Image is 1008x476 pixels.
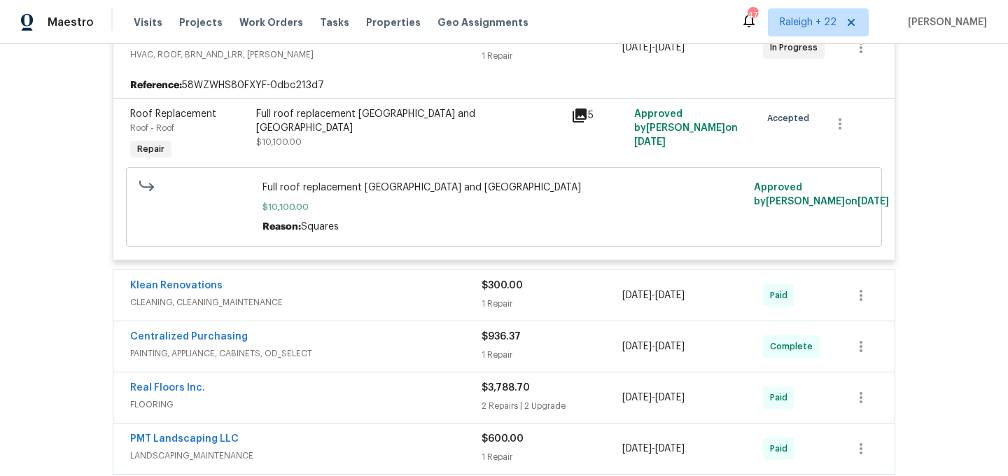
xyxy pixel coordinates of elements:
[780,15,836,29] span: Raleigh + 22
[571,107,626,124] div: 5
[622,41,685,55] span: -
[130,295,482,309] span: CLEANING, CLEANING_MAINTENANCE
[622,43,652,52] span: [DATE]
[748,8,757,22] div: 477
[437,15,528,29] span: Geo Assignments
[482,399,622,413] div: 2 Repairs | 2 Upgrade
[482,332,521,342] span: $936.37
[655,43,685,52] span: [DATE]
[622,339,685,353] span: -
[262,181,746,195] span: Full roof replacement [GEOGRAPHIC_DATA] and [GEOGRAPHIC_DATA]
[655,444,685,454] span: [DATE]
[767,111,815,125] span: Accepted
[130,48,482,62] span: HVAC, ROOF, BRN_AND_LRR, [PERSON_NAME]
[622,391,685,405] span: -
[130,383,205,393] a: Real Floors Inc.
[130,449,482,463] span: LANDSCAPING_MAINTENANCE
[482,281,523,290] span: $300.00
[902,15,987,29] span: [PERSON_NAME]
[130,434,239,444] a: PMT Landscaping LLC
[482,450,622,464] div: 1 Repair
[622,442,685,456] span: -
[754,183,889,206] span: Approved by [PERSON_NAME] on
[634,137,666,147] span: [DATE]
[130,109,216,119] span: Roof Replacement
[113,73,895,98] div: 58WZWHS80FXYF-0dbc213d7
[622,393,652,402] span: [DATE]
[655,290,685,300] span: [DATE]
[482,49,622,63] div: 1 Repair
[256,107,563,135] div: Full roof replacement [GEOGRAPHIC_DATA] and [GEOGRAPHIC_DATA]
[622,288,685,302] span: -
[301,222,339,232] span: Squares
[622,444,652,454] span: [DATE]
[48,15,94,29] span: Maestro
[130,281,223,290] a: Klean Renovations
[320,17,349,27] span: Tasks
[132,142,170,156] span: Repair
[262,222,301,232] span: Reason:
[770,41,823,55] span: In Progress
[256,138,302,146] span: $10,100.00
[482,297,622,311] div: 1 Repair
[482,348,622,362] div: 1 Repair
[262,200,746,214] span: $10,100.00
[655,393,685,402] span: [DATE]
[366,15,421,29] span: Properties
[770,288,793,302] span: Paid
[655,342,685,351] span: [DATE]
[770,339,818,353] span: Complete
[857,197,889,206] span: [DATE]
[622,342,652,351] span: [DATE]
[130,78,182,92] b: Reference:
[482,383,530,393] span: $3,788.70
[239,15,303,29] span: Work Orders
[130,124,174,132] span: Roof - Roof
[130,346,482,360] span: PAINTING, APPLIANCE, CABINETS, OD_SELECT
[134,15,162,29] span: Visits
[634,109,738,147] span: Approved by [PERSON_NAME] on
[130,398,482,412] span: FLOORING
[482,434,524,444] span: $600.00
[770,391,793,405] span: Paid
[770,442,793,456] span: Paid
[179,15,223,29] span: Projects
[622,290,652,300] span: [DATE]
[130,332,248,342] a: Centralized Purchasing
